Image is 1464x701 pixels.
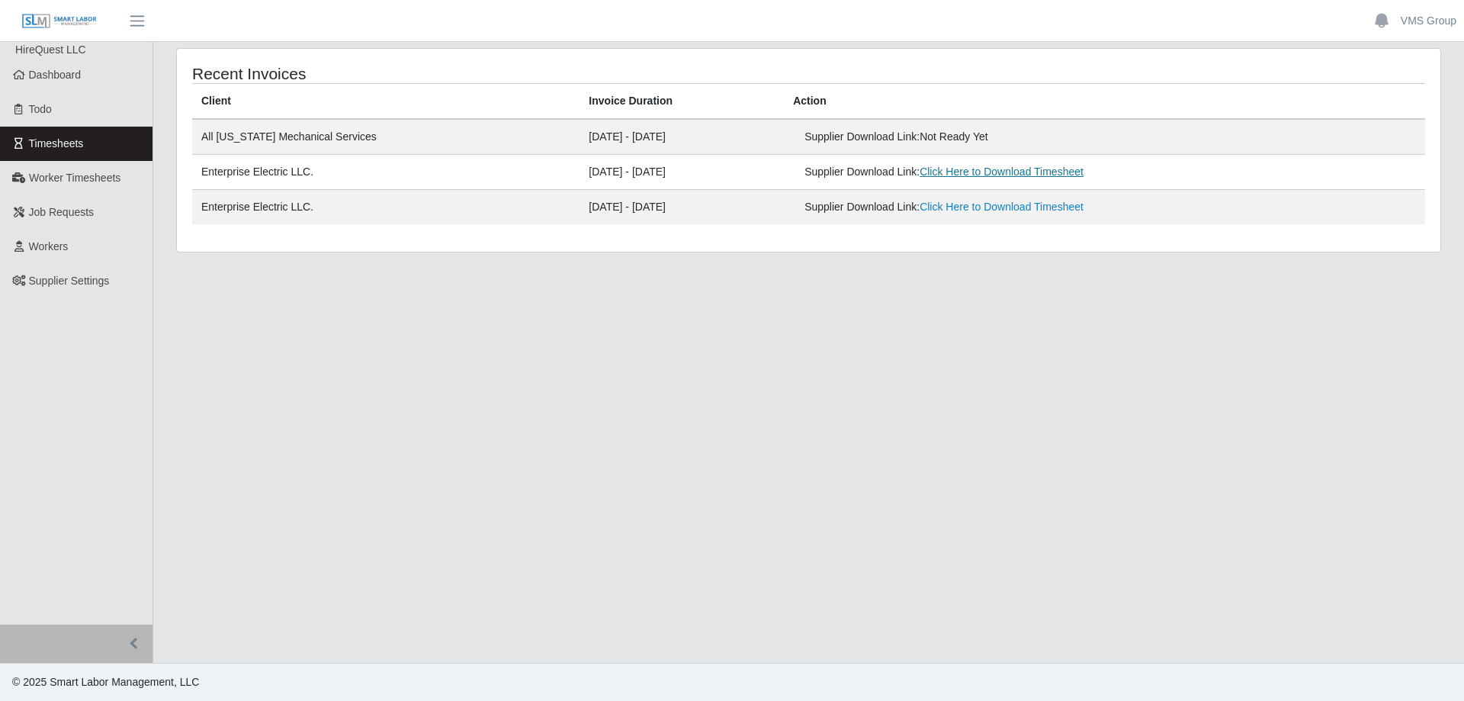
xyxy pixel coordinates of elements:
th: Client [192,84,579,120]
td: [DATE] - [DATE] [579,190,784,225]
a: VMS Group [1401,13,1456,29]
div: Supplier Download Link: [804,164,1197,180]
img: SLM Logo [21,13,98,30]
span: Workers [29,240,69,252]
h4: Recent Invoices [192,64,692,83]
div: Supplier Download Link: [804,199,1197,215]
td: Enterprise Electric LLC. [192,190,579,225]
span: Todo [29,103,52,115]
span: © 2025 Smart Labor Management, LLC [12,676,199,688]
td: Enterprise Electric LLC. [192,155,579,190]
td: [DATE] - [DATE] [579,119,784,155]
td: All [US_STATE] Mechanical Services [192,119,579,155]
div: Supplier Download Link: [804,129,1197,145]
a: Click Here to Download Timesheet [920,166,1084,178]
span: Supplier Settings [29,275,110,287]
th: Invoice Duration [579,84,784,120]
td: [DATE] - [DATE] [579,155,784,190]
span: Not Ready Yet [920,130,988,143]
span: Dashboard [29,69,82,81]
span: Worker Timesheets [29,172,120,184]
span: Timesheets [29,137,84,150]
th: Action [784,84,1425,120]
span: Job Requests [29,206,95,218]
a: Click Here to Download Timesheet [920,201,1084,213]
span: HireQuest LLC [15,43,86,56]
